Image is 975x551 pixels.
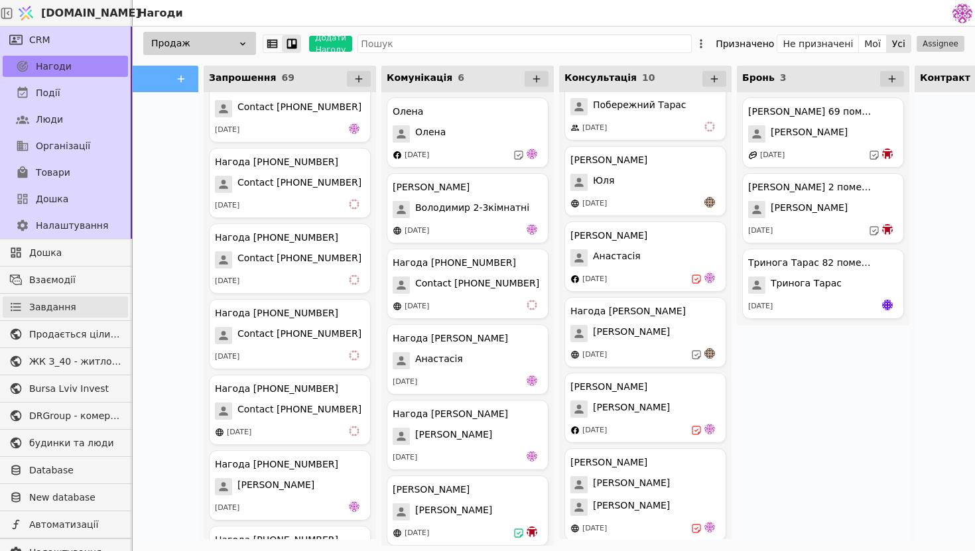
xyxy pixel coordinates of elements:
[582,425,607,436] div: [DATE]
[415,352,463,369] span: Анастасія
[215,533,338,547] div: Нагода [PHONE_NUMBER]
[3,188,128,210] a: Дошка
[570,153,647,167] div: [PERSON_NAME]
[527,149,537,159] img: de
[777,34,859,53] button: Не призначені
[393,180,470,194] div: [PERSON_NAME]
[393,528,402,538] img: online-store.svg
[393,151,402,160] img: facebook.svg
[209,72,276,83] span: Запрошення
[215,276,239,287] div: [DATE]
[3,432,128,454] a: будинки та люди
[3,405,128,426] a: DRGroup - комерційна нерухоомість
[564,373,726,443] div: [PERSON_NAME][PERSON_NAME][DATE]de
[29,409,121,423] span: DRGroup - комерційна нерухоомість
[593,249,641,267] span: Анастасія
[3,296,128,318] a: Завдання
[593,476,670,493] span: [PERSON_NAME]
[29,33,50,47] span: CRM
[393,483,470,497] div: [PERSON_NAME]
[593,499,670,516] span: [PERSON_NAME]
[29,246,121,260] span: Дошка
[527,451,537,461] img: de
[393,105,423,119] div: Олена
[582,198,607,210] div: [DATE]
[3,82,128,103] a: Події
[209,450,371,520] div: Нагода [PHONE_NUMBER][PERSON_NAME][DATE]de
[570,380,647,394] div: [PERSON_NAME]
[215,503,239,514] div: [DATE]
[642,72,655,83] span: 10
[36,192,68,206] span: Дошка
[36,139,90,153] span: Організації
[237,251,361,269] span: Contact [PHONE_NUMBER]
[3,242,128,263] a: Дошка
[215,200,239,212] div: [DATE]
[564,448,726,541] div: [PERSON_NAME][PERSON_NAME][PERSON_NAME][DATE]de
[704,348,715,359] img: an
[771,201,848,218] span: [PERSON_NAME]
[593,98,686,115] span: Побережний Тарас
[215,155,338,169] div: Нагода [PHONE_NUMBER]
[748,225,773,237] div: [DATE]
[29,436,121,450] span: будинки та люди
[527,526,537,537] img: bo
[237,100,361,117] span: Contact [PHONE_NUMBER]
[387,400,549,470] div: Нагода [PERSON_NAME][PERSON_NAME][DATE]de
[3,378,128,399] a: Bursa Lviv Invest
[564,146,726,216] div: [PERSON_NAME]Юля[DATE]an
[570,350,580,359] img: online-store.svg
[349,123,359,134] img: de
[760,150,785,161] div: [DATE]
[704,273,715,283] img: de
[405,150,429,161] div: [DATE]
[237,176,361,193] span: Contact [PHONE_NUMBER]
[393,302,402,311] img: online-store.svg
[387,249,549,319] div: Нагода [PHONE_NUMBER]Contact [PHONE_NUMBER][DATE]vi
[3,29,128,50] a: CRM
[393,452,417,463] div: [DATE]
[780,72,787,83] span: 3
[570,426,580,435] img: facebook.svg
[593,174,614,191] span: Юля
[748,151,757,160] img: affiliate-program.svg
[349,199,359,210] img: vi
[36,166,70,180] span: Товари
[3,269,128,290] a: Взаємодії
[570,229,647,243] div: [PERSON_NAME]
[582,523,607,534] div: [DATE]
[36,219,108,233] span: Налаштування
[29,328,121,341] span: Продається цілий будинок [PERSON_NAME] нерухомість
[29,518,121,532] span: Автоматизації
[570,123,580,133] img: people.svg
[742,173,904,243] div: [PERSON_NAME] 2 помешкання[PERSON_NAME][DATE]bo
[215,231,338,245] div: Нагода [PHONE_NUMBER]
[36,113,63,127] span: Люди
[742,72,775,83] span: Бронь
[527,300,537,310] img: vi
[748,256,874,270] div: Тринога Тарас 82 помешкання
[13,1,133,26] a: [DOMAIN_NAME]
[887,34,911,53] button: Усі
[748,301,773,312] div: [DATE]
[215,428,224,437] img: online-store.svg
[570,304,686,318] div: Нагода [PERSON_NAME]
[36,86,60,100] span: Події
[742,249,904,319] div: Тринога Тарас 82 помешканняТринога Тарас[DATE]Яр
[29,491,121,505] span: New database
[29,382,121,396] span: Bursa Lviv Invest
[227,427,251,438] div: [DATE]
[349,350,359,361] img: vi
[415,503,492,520] span: [PERSON_NAME]
[3,514,128,535] a: Автоматизації
[36,60,72,74] span: Нагоди
[29,463,121,477] span: Database
[917,36,964,52] button: Assignee
[582,349,607,361] div: [DATE]
[215,382,338,396] div: Нагода [PHONE_NUMBER]
[237,327,361,344] span: Contact [PHONE_NUMBER]
[215,125,239,136] div: [DATE]
[349,501,359,512] img: de
[3,109,128,130] a: Люди
[570,524,580,533] img: online-store.svg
